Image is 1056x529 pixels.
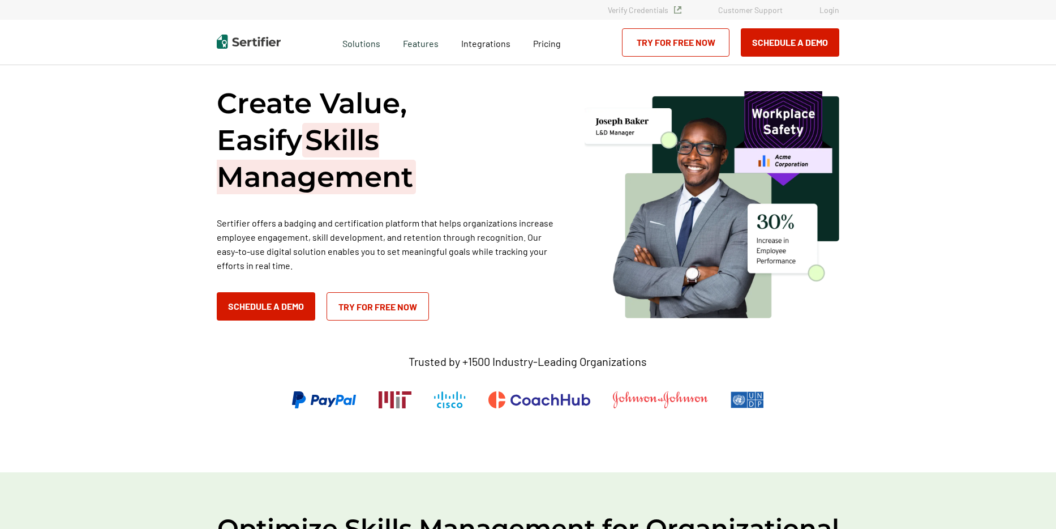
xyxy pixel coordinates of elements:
[217,85,556,195] h1: Create Value, Easify
[622,28,729,57] a: Try for Free Now
[342,35,380,49] span: Solutions
[379,391,411,408] img: Massachusetts Institute of Technology
[533,35,561,49] a: Pricing
[488,391,590,408] img: CoachHub
[461,38,510,49] span: Integrations
[327,292,429,321] a: Try for Free Now
[217,292,315,321] button: Schedule a Demo
[731,391,764,408] img: UNDP
[613,391,708,408] img: Johnson & Johnson
[403,35,439,49] span: Features
[608,5,681,15] a: Verify Credentials
[409,355,647,369] p: Trusted by +1500 Industry-Leading Organizations
[585,87,839,318] img: solutions/skills management hero
[217,123,416,194] span: Skills Management
[434,391,466,408] img: Cisco
[292,391,356,408] img: PayPal
[217,216,556,272] p: Sertifier offers a badging and certification platform that helps organizations increase employee ...
[819,5,839,15] a: Login
[741,28,839,57] button: Schedule a Demo
[533,38,561,49] span: Pricing
[461,35,510,49] a: Integrations
[718,5,783,15] a: Customer Support
[674,6,681,14] img: Verified
[217,35,281,49] img: Sertifier | Digital Credentialing Platform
